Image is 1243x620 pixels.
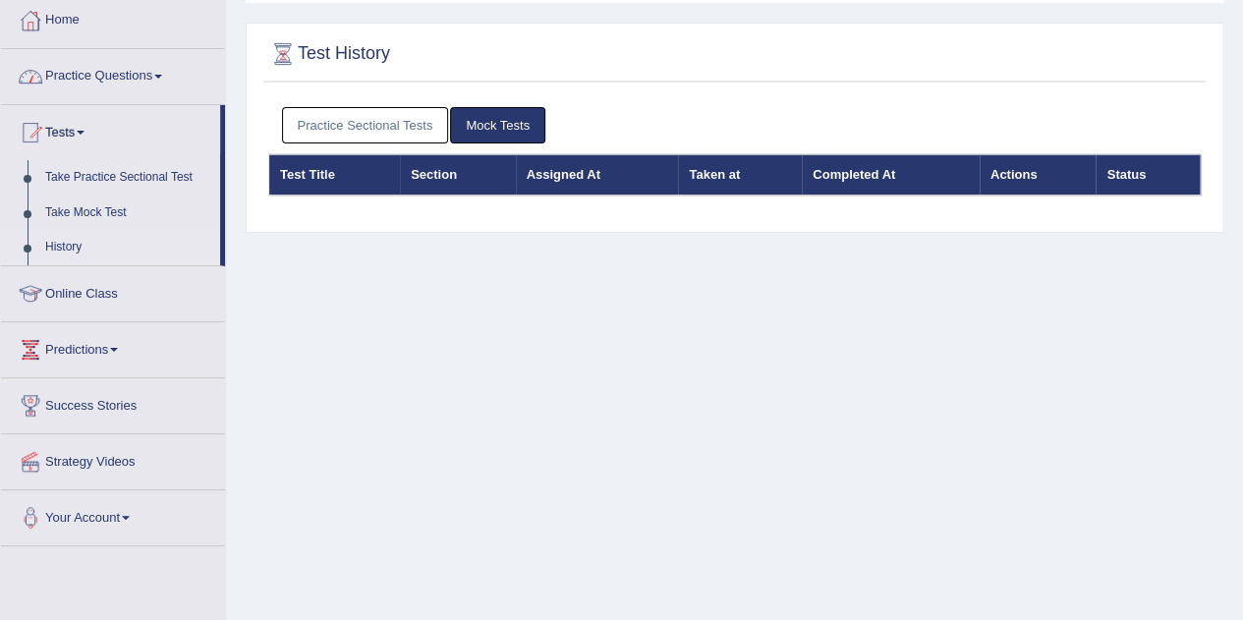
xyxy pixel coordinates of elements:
[1,105,220,154] a: Tests
[1,434,225,483] a: Strategy Videos
[36,196,220,231] a: Take Mock Test
[36,230,220,265] a: History
[516,154,679,196] th: Assigned At
[450,107,545,143] a: Mock Tests
[802,154,980,196] th: Completed At
[1,266,225,315] a: Online Class
[1,49,225,98] a: Practice Questions
[980,154,1097,196] th: Actions
[1096,154,1200,196] th: Status
[36,160,220,196] a: Take Practice Sectional Test
[400,154,516,196] th: Section
[282,107,449,143] a: Practice Sectional Tests
[268,39,390,69] h2: Test History
[1,378,225,427] a: Success Stories
[1,322,225,371] a: Predictions
[678,154,802,196] th: Taken at
[1,490,225,539] a: Your Account
[269,154,401,196] th: Test Title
